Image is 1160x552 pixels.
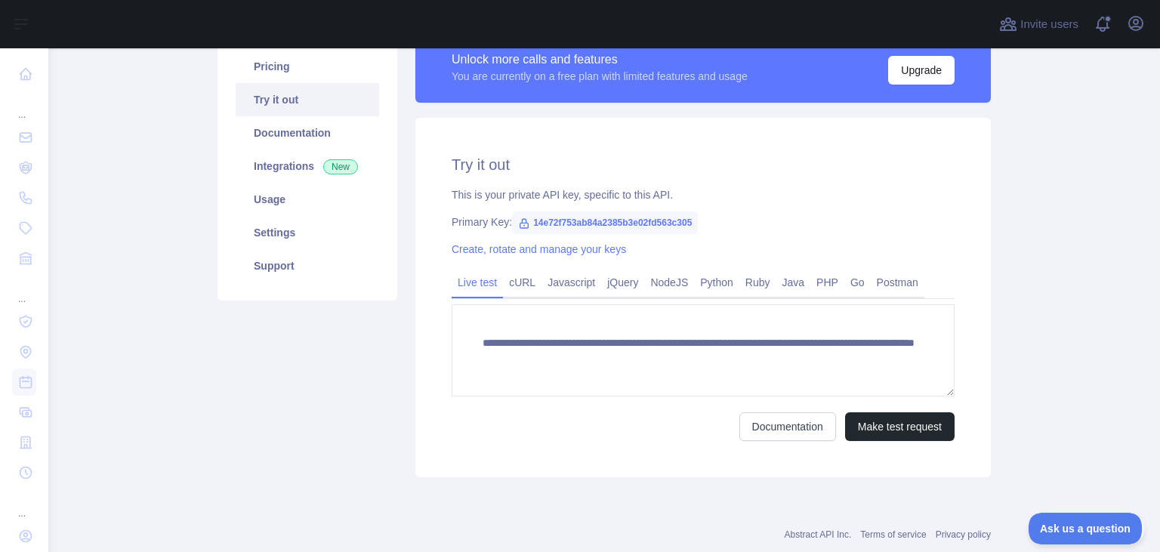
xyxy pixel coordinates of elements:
iframe: Toggle Customer Support [1029,513,1145,544]
a: Usage [236,183,379,216]
a: Privacy policy [936,529,991,540]
a: Try it out [236,83,379,116]
div: ... [12,489,36,520]
div: Unlock more calls and features [452,51,748,69]
div: This is your private API key, specific to this API. [452,187,955,202]
span: Invite users [1020,16,1078,33]
a: Javascript [541,270,601,295]
a: Support [236,249,379,282]
a: Java [776,270,811,295]
a: NodeJS [644,270,694,295]
a: Live test [452,270,503,295]
a: Abstract API Inc. [785,529,852,540]
a: Postman [871,270,924,295]
a: Terms of service [860,529,926,540]
button: Invite users [996,12,1081,36]
a: PHP [810,270,844,295]
span: New [323,159,358,174]
a: Ruby [739,270,776,295]
div: You are currently on a free plan with limited features and usage [452,69,748,84]
a: Documentation [236,116,379,150]
div: Primary Key: [452,214,955,230]
div: ... [12,91,36,121]
div: ... [12,275,36,305]
a: Create, rotate and manage your keys [452,243,626,255]
a: Documentation [739,412,836,441]
button: Upgrade [888,56,955,85]
a: Integrations New [236,150,379,183]
span: 14e72f753ab84a2385b3e02fd563c305 [512,211,698,234]
a: Pricing [236,50,379,83]
a: Settings [236,216,379,249]
button: Make test request [845,412,955,441]
a: jQuery [601,270,644,295]
a: Go [844,270,871,295]
h2: Try it out [452,154,955,175]
a: cURL [503,270,541,295]
a: Python [694,270,739,295]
